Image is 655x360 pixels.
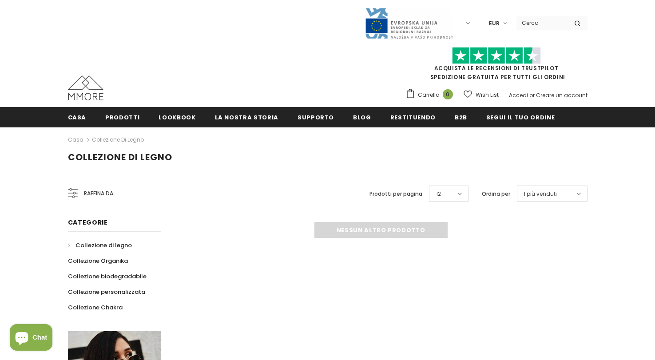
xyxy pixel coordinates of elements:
img: Casi MMORE [68,75,103,100]
input: Search Site [516,16,568,29]
a: Creare un account [536,91,588,99]
a: supporto [298,107,334,127]
a: Collezione di legno [92,136,144,143]
span: Raffina da [84,189,113,198]
span: Collezione di legno [68,151,172,163]
a: Acquista le recensioni di TrustPilot [434,64,559,72]
a: Collezione Chakra [68,300,123,315]
span: La nostra storia [215,113,278,122]
a: Carrello 0 [405,88,457,102]
a: Collezione Organika [68,253,128,269]
a: Casa [68,107,87,127]
span: Wish List [476,91,499,99]
label: Ordina per [482,190,510,198]
span: Categorie [68,218,108,227]
span: Carrello [418,91,439,99]
a: La nostra storia [215,107,278,127]
a: Accedi [509,91,528,99]
span: Collezione di legno [75,241,132,249]
span: Blog [353,113,371,122]
a: Segui il tuo ordine [486,107,555,127]
img: Javni Razpis [365,7,453,40]
span: Collezione personalizzata [68,288,145,296]
inbox-online-store-chat: Shopify online store chat [7,324,55,353]
a: Lookbook [159,107,195,127]
a: Casa [68,135,83,145]
label: Prodotti per pagina [369,190,422,198]
a: Javni Razpis [365,19,453,27]
span: or [529,91,535,99]
a: Restituendo [390,107,436,127]
span: Lookbook [159,113,195,122]
span: Prodotti [105,113,139,122]
span: supporto [298,113,334,122]
span: SPEDIZIONE GRATUITA PER TUTTI GLI ORDINI [405,51,588,81]
a: Collezione di legno [68,237,132,253]
a: Collezione biodegradabile [68,269,147,284]
span: Collezione Chakra [68,303,123,312]
span: Collezione biodegradabile [68,272,147,281]
span: EUR [489,19,500,28]
a: B2B [455,107,467,127]
img: Fidati di Pilot Stars [452,47,541,64]
span: Casa [68,113,87,122]
span: 12 [436,190,441,198]
a: Prodotti [105,107,139,127]
span: 0 [443,89,453,99]
a: Wish List [464,87,499,103]
span: I più venduti [524,190,557,198]
a: Blog [353,107,371,127]
a: Collezione personalizzata [68,284,145,300]
span: Restituendo [390,113,436,122]
span: B2B [455,113,467,122]
span: Segui il tuo ordine [486,113,555,122]
span: Collezione Organika [68,257,128,265]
